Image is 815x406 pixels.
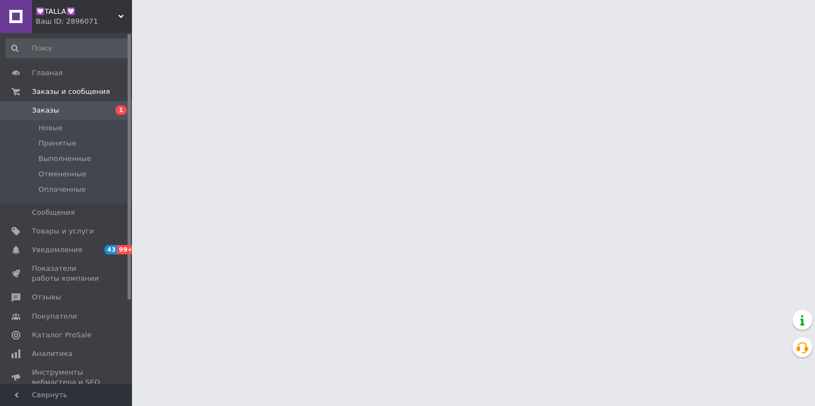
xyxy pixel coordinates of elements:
span: 1 [115,105,126,115]
span: Инструменты вебмастера и SEO [32,368,102,387]
span: Отмененные [38,169,86,179]
span: Новые [38,123,63,133]
span: 99+ [117,245,135,254]
span: Показатели работы компании [32,264,102,283]
span: Заказы [32,105,59,115]
span: Оплаченные [38,185,86,194]
span: Покупатели [32,312,77,321]
span: Главная [32,68,63,78]
div: Ваш ID: 2896071 [36,16,132,26]
span: Каталог ProSale [32,330,91,340]
span: Заказы и сообщения [32,87,110,97]
span: Аналитика [32,349,73,359]
span: 43 [104,245,117,254]
span: 💟TALLA💟 [36,7,118,16]
span: Отзывы [32,292,61,302]
span: Товары и услуги [32,226,94,236]
span: Выполненные [38,154,91,164]
span: Уведомления [32,245,82,255]
span: Сообщения [32,208,75,218]
span: Принятые [38,138,76,148]
input: Поиск [5,38,130,58]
